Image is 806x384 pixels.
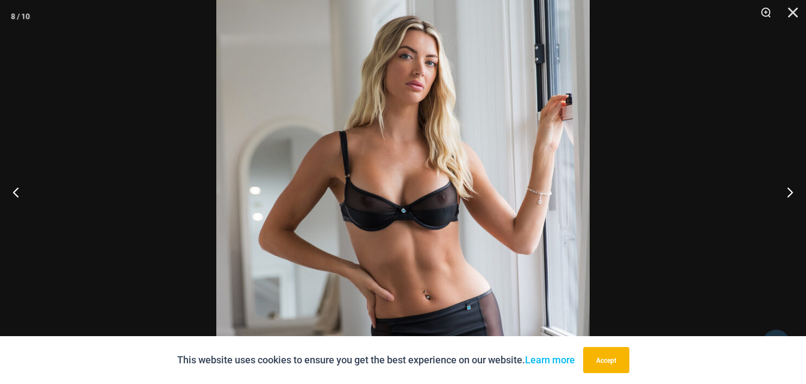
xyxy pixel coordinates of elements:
[11,8,30,24] div: 8 / 10
[583,347,629,373] button: Accept
[525,354,575,366] a: Learn more
[177,352,575,368] p: This website uses cookies to ensure you get the best experience on our website.
[765,165,806,219] button: Next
